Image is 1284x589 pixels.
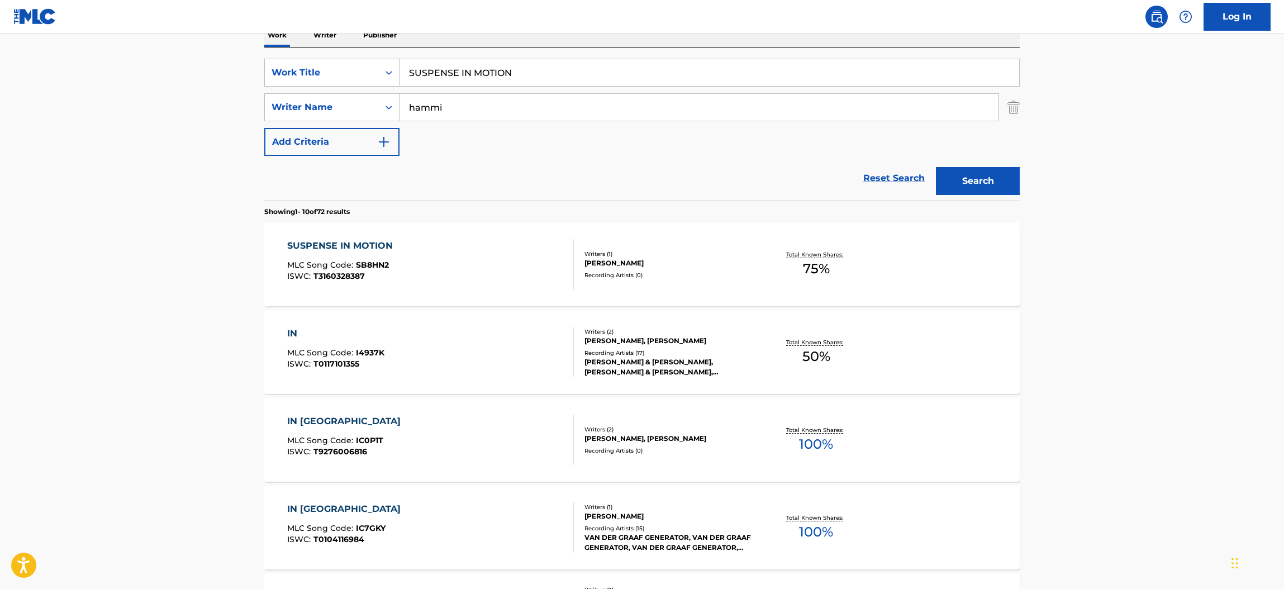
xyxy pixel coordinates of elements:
[287,534,313,544] span: ISWC :
[584,503,753,511] div: Writers ( 1 )
[360,23,400,47] p: Publisher
[264,310,1020,394] a: INMLC Song Code:I4937KISWC:T0117101355Writers (2)[PERSON_NAME], [PERSON_NAME]Recording Artists (1...
[313,534,364,544] span: T0104116984
[799,434,833,454] span: 100 %
[584,258,753,268] div: [PERSON_NAME]
[313,359,359,369] span: T0117101355
[310,23,340,47] p: Writer
[264,23,290,47] p: Work
[584,357,753,377] div: [PERSON_NAME] & [PERSON_NAME], [PERSON_NAME] & [PERSON_NAME], [PERSON_NAME] & [PERSON_NAME], [PER...
[584,533,753,553] div: VAN DER GRAAF GENERATOR, VAN DER GRAAF GENERATOR, VAN DER GRAAF GENERATOR, VAN DER GRAAF GENERATO...
[287,523,356,533] span: MLC Song Code :
[584,524,753,533] div: Recording Artists ( 15 )
[786,514,846,522] p: Total Known Shares:
[858,166,930,191] a: Reset Search
[584,446,753,455] div: Recording Artists ( 0 )
[802,346,830,367] span: 50 %
[584,349,753,357] div: Recording Artists ( 17 )
[786,250,846,259] p: Total Known Shares:
[1150,10,1163,23] img: search
[584,425,753,434] div: Writers ( 2 )
[287,359,313,369] span: ISWC :
[584,336,753,346] div: [PERSON_NAME], [PERSON_NAME]
[356,260,389,270] span: SB8HN2
[1007,93,1020,121] img: Delete Criterion
[786,338,846,346] p: Total Known Shares:
[313,446,367,457] span: T9276006816
[1204,3,1271,31] a: Log In
[1231,547,1238,580] div: Drag
[13,8,56,25] img: MLC Logo
[287,435,356,445] span: MLC Song Code :
[377,135,391,149] img: 9d2ae6d4665cec9f34b9.svg
[272,101,372,114] div: Writer Name
[1179,10,1192,23] img: help
[287,348,356,358] span: MLC Song Code :
[272,66,372,79] div: Work Title
[584,434,753,444] div: [PERSON_NAME], [PERSON_NAME]
[584,250,753,258] div: Writers ( 1 )
[287,415,406,428] div: IN [GEOGRAPHIC_DATA]
[264,59,1020,201] form: Search Form
[1145,6,1168,28] a: Public Search
[799,522,833,542] span: 100 %
[584,271,753,279] div: Recording Artists ( 0 )
[803,259,830,279] span: 75 %
[287,260,356,270] span: MLC Song Code :
[584,511,753,521] div: [PERSON_NAME]
[287,271,313,281] span: ISWC :
[287,327,384,340] div: IN
[356,435,383,445] span: IC0P1T
[313,271,365,281] span: T3160328387
[264,207,350,217] p: Showing 1 - 10 of 72 results
[356,523,386,533] span: IC7GKY
[287,239,398,253] div: SUSPENSE IN MOTION
[287,502,406,516] div: IN [GEOGRAPHIC_DATA]
[264,128,400,156] button: Add Criteria
[786,426,846,434] p: Total Known Shares:
[1174,6,1197,28] div: Help
[264,486,1020,569] a: IN [GEOGRAPHIC_DATA]MLC Song Code:IC7GKYISWC:T0104116984Writers (1)[PERSON_NAME]Recording Artists...
[264,222,1020,306] a: SUSPENSE IN MOTIONMLC Song Code:SB8HN2ISWC:T3160328387Writers (1)[PERSON_NAME]Recording Artists (...
[584,327,753,336] div: Writers ( 2 )
[356,348,384,358] span: I4937K
[287,446,313,457] span: ISWC :
[1228,535,1284,589] iframe: Chat Widget
[936,167,1020,195] button: Search
[264,398,1020,482] a: IN [GEOGRAPHIC_DATA]MLC Song Code:IC0P1TISWC:T9276006816Writers (2)[PERSON_NAME], [PERSON_NAME]Re...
